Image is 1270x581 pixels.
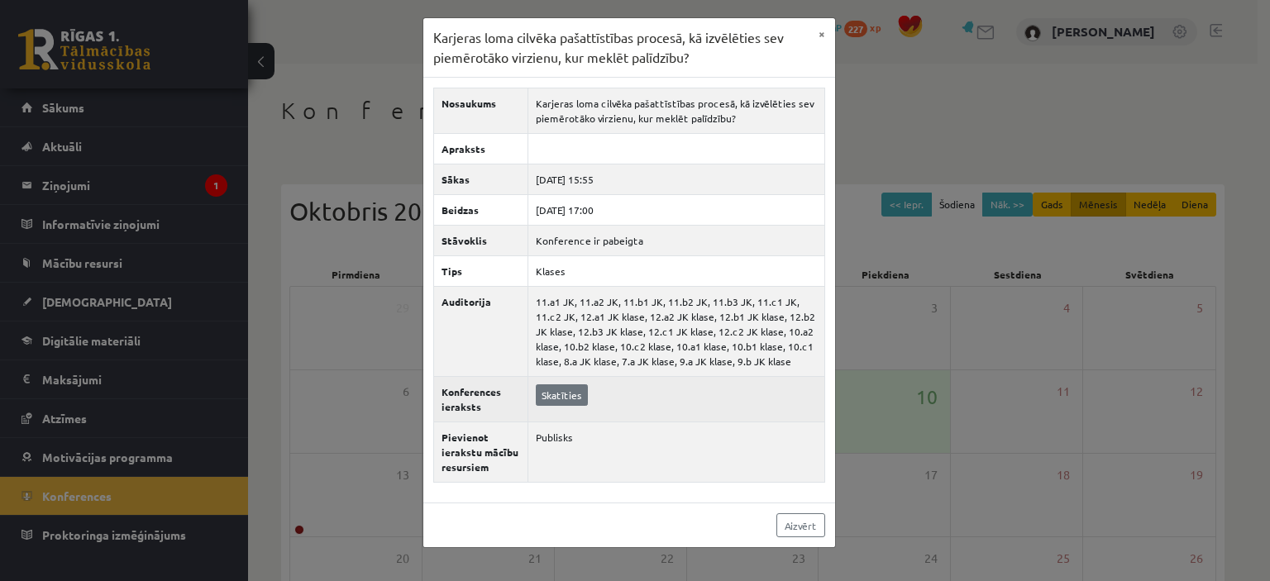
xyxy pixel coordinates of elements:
td: Karjeras loma cilvēka pašattīstības procesā, kā izvēlēties sev piemērotāko virzienu, kur meklēt p... [528,88,824,134]
a: Aizvērt [776,513,825,537]
td: [DATE] 17:00 [528,195,824,226]
th: Tips [433,256,528,287]
th: Stāvoklis [433,226,528,256]
td: Konference ir pabeigta [528,226,824,256]
th: Konferences ieraksts [433,377,528,422]
th: Nosaukums [433,88,528,134]
h3: Karjeras loma cilvēka pašattīstības procesā, kā izvēlēties sev piemērotāko virzienu, kur meklēt p... [433,28,809,67]
th: Pievienot ierakstu mācību resursiem [433,422,528,483]
a: Skatīties [536,384,588,406]
button: × [809,18,835,50]
td: Publisks [528,422,824,483]
td: [DATE] 15:55 [528,164,824,195]
th: Beidzas [433,195,528,226]
td: Klases [528,256,824,287]
th: Apraksts [433,134,528,164]
th: Auditorija [433,287,528,377]
th: Sākas [433,164,528,195]
td: 11.a1 JK, 11.a2 JK, 11.b1 JK, 11.b2 JK, 11.b3 JK, 11.c1 JK, 11.c2 JK, 12.a1 JK klase, 12.a2 JK kl... [528,287,824,377]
